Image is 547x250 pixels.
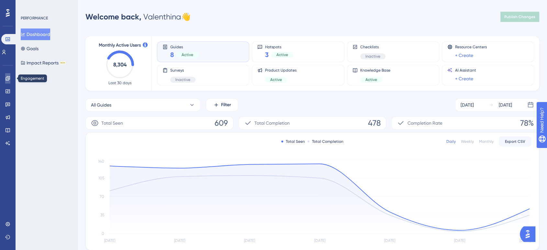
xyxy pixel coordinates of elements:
button: All Guides [85,98,201,111]
span: Filter [221,101,231,109]
span: Active [276,52,288,57]
iframe: UserGuiding AI Assistant Launcher [520,224,539,244]
span: 3 [265,50,269,59]
button: Dashboard [21,28,50,40]
span: Product Updates [265,68,296,73]
button: Publish Changes [500,12,539,22]
span: Inactive [175,77,190,82]
tspan: 70 [100,194,104,199]
tspan: 140 [98,159,104,164]
span: All Guides [91,101,111,109]
span: Total Seen [101,119,123,127]
button: Impact ReportsBETA [21,57,66,69]
button: Export CSV [499,136,531,147]
span: Publish Changes [504,14,535,19]
a: + Create [455,75,473,83]
span: Active [182,52,193,57]
span: Total Completion [254,119,290,127]
div: BETA [60,61,66,64]
text: 8,304 [113,62,127,68]
div: Monthly [479,139,494,144]
span: 78% [520,118,534,128]
span: 8 [170,50,174,59]
div: Total Seen [281,139,305,144]
span: 478 [368,118,381,128]
tspan: [DATE] [454,238,465,243]
span: Resource Centers [455,44,487,50]
span: AI Assistant [455,68,476,73]
div: Daily [446,139,456,144]
tspan: [DATE] [314,238,325,243]
span: Need Help? [15,2,40,9]
button: Goals [21,43,39,54]
div: PERFORMANCE [21,16,48,21]
div: Weekly [461,139,474,144]
tspan: 105 [98,176,104,180]
span: Completion Rate [407,119,442,127]
span: Inactive [365,54,380,59]
span: Active [270,77,282,82]
span: Knowledge Base [360,68,390,73]
div: Total Completion [307,139,343,144]
tspan: 35 [100,213,104,217]
span: 609 [215,118,228,128]
span: Monthly Active Users [99,41,141,49]
span: Active [365,77,377,82]
tspan: [DATE] [104,238,115,243]
tspan: [DATE] [519,238,530,243]
span: Guides [170,44,198,49]
div: Valenthina 👋 [85,12,191,22]
div: [DATE] [499,101,512,109]
div: [DATE] [461,101,474,109]
span: Checklists [360,44,385,50]
span: Surveys [170,68,195,73]
tspan: [DATE] [174,238,185,243]
tspan: [DATE] [244,238,255,243]
a: + Create [455,51,473,59]
span: Hotspots [265,44,293,49]
tspan: [DATE] [384,238,395,243]
span: Export CSV [505,139,525,144]
span: Welcome back, [85,12,141,21]
span: Last 30 days [108,80,131,85]
button: Filter [206,98,238,111]
tspan: 0 [102,231,104,236]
